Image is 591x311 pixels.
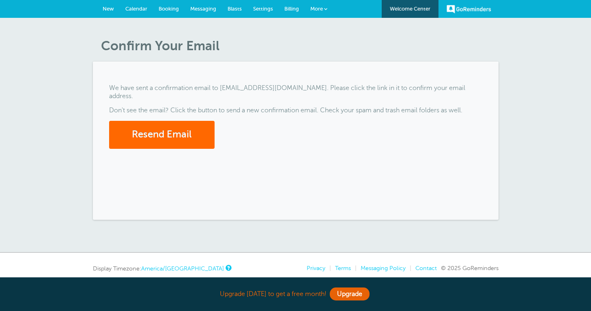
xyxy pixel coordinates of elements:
button: Resend Email [109,121,215,149]
div: Display Timezone: [93,265,230,272]
p: Don't see the email? Click the button to send a new confirmation email. Check your spam and trash... [109,107,482,114]
a: Upgrade [330,287,370,300]
a: Privacy [307,265,325,271]
span: More [310,6,323,12]
a: Messaging Policy [361,265,406,271]
span: © 2025 GoReminders [441,265,499,271]
span: Messaging [190,6,216,12]
p: We have sent a confirmation email to [EMAIL_ADDRESS][DOMAIN_NAME]. Please click the link in it to... [109,84,482,100]
a: Contact [415,265,437,271]
h1: Confirm Your Email [101,38,499,54]
li: | [406,265,411,272]
li: | [351,265,357,272]
span: Settings [253,6,273,12]
iframe: Resource center [559,279,583,303]
div: Upgrade [DATE] to get a free month! [93,285,499,303]
a: America/[GEOGRAPHIC_DATA] [141,265,224,272]
span: Booking [159,6,179,12]
span: Billing [284,6,299,12]
span: Blasts [228,6,242,12]
a: Terms [335,265,351,271]
span: Calendar [125,6,147,12]
span: New [103,6,114,12]
li: | [325,265,331,272]
a: This is the timezone being used to display dates and times to you on this device. Click the timez... [226,265,230,270]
